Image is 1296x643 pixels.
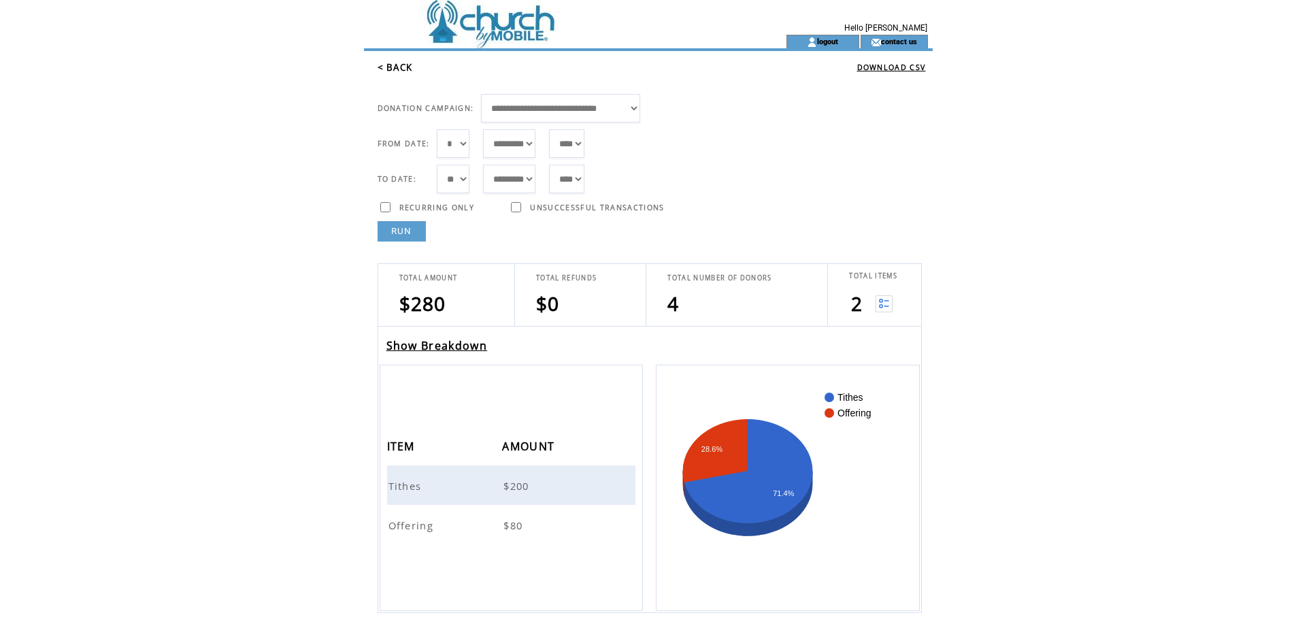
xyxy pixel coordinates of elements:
[849,271,897,280] span: TOTAL ITEMS
[388,518,437,530] a: Offering
[399,203,475,212] span: RECURRING ONLY
[774,489,795,497] text: 71.4%
[837,408,871,418] text: Offering
[503,518,526,532] span: $80
[844,23,927,33] span: Hello [PERSON_NAME]
[378,103,474,113] span: DONATION CAMPAIGN:
[386,338,488,353] a: Show Breakdown
[378,221,426,242] a: RUN
[677,386,898,590] svg: A chart.
[857,63,926,72] a: DOWNLOAD CSV
[388,479,425,493] span: Tithes
[387,435,418,461] span: ITEM
[530,203,664,212] span: UNSUCCESSFUL TRANSACTIONS
[388,518,437,532] span: Offering
[378,174,417,184] span: TO DATE:
[701,445,722,453] text: 28.6%
[399,291,446,316] span: $280
[667,291,679,316] span: 4
[378,139,430,148] span: FROM DATE:
[502,435,558,461] span: AMOUNT
[502,442,558,450] a: AMOUNT
[378,61,413,73] a: < BACK
[503,479,532,493] span: $200
[817,37,838,46] a: logout
[388,478,425,491] a: Tithes
[881,37,917,46] a: contact us
[536,291,560,316] span: $0
[837,392,863,403] text: Tithes
[536,274,597,282] span: TOTAL REFUNDS
[667,274,771,282] span: TOTAL NUMBER OF DONORS
[399,274,458,282] span: TOTAL AMOUNT
[387,442,418,450] a: ITEM
[807,37,817,48] img: account_icon.gif
[851,291,863,316] span: 2
[876,295,893,312] img: View list
[871,37,881,48] img: contact_us_icon.gif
